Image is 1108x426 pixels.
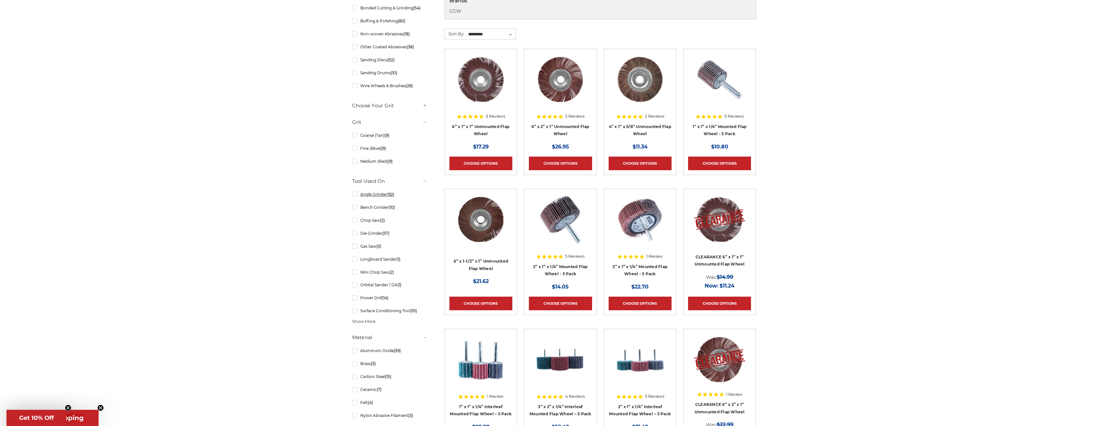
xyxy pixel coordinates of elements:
a: Choose Options [449,157,512,170]
a: Choose Options [609,157,672,170]
span: (10) [388,205,395,210]
a: Felt [352,397,427,408]
span: $11.34 [633,144,648,150]
a: Mini Chop Saw [352,266,427,278]
a: 4” x 1” x 5/8” Unmounted Flap Wheel [609,124,671,136]
a: Mounted flap wheel with 1/4" Shank [609,194,672,256]
a: Ceramic [352,384,427,395]
a: 2” x 1” x 1/4” Interleaf Mounted Flap Wheel – 5 Pack [609,334,672,396]
span: (57) [382,231,389,236]
span: 2 Reviews [565,114,585,118]
a: Sanding Drums [352,67,427,78]
span: (9) [381,146,386,151]
select: Sort By: [467,30,516,39]
a: Brass [352,358,427,369]
a: Non-woven Abrasives [352,28,427,40]
span: (1) [398,282,401,287]
a: Choose Options [688,157,751,170]
a: Nylon Abrasive Filament [352,410,427,421]
span: (10) [391,70,397,75]
a: Surface Conditioning Tool [352,305,427,316]
span: (92) [387,192,394,197]
a: 6" x 1" x 1" unmounted flap wheel [449,53,512,116]
span: $22.70 [631,284,649,290]
a: Sanding Discs [352,54,427,65]
span: $11.24 [720,283,734,289]
a: Coarse (Tan) [352,130,427,141]
a: 6” x 2” x 1” Unmounted Flap Wheel [531,124,590,136]
img: 2” x 1” x 1/4” Interleaf Mounted Flap Wheel – 5 Pack [614,334,666,385]
div: Was: [688,273,751,281]
span: (1) [397,257,400,262]
a: CLEARANCE 6” x 1” x 1” Unmounted Flap Wheel [688,194,751,256]
a: 2” x 1” x 1/4” Interleaf Mounted Flap Wheel – 5 Pack [609,404,671,417]
a: Buffing & Polishing [352,15,427,27]
a: 3” x 1” x 1/4” Mounted Flap Wheel - 5 Pack [613,264,667,277]
a: CLEARANCE 6” x 2” x 1” Unmounted Flap Wheel [688,334,751,396]
a: 3” x 2” x 1/4” Interleaf Mounted Flap Wheel – 5 Pack [529,334,592,396]
span: Get 10% Off [19,414,54,421]
span: (2) [380,218,385,223]
span: (18) [403,31,410,36]
h5: Tool Used On [352,177,427,185]
img: CLEARANCE 6” x 2” x 1” Unmounted Flap Wheel [694,334,745,385]
span: 5 Reviews [565,254,585,258]
a: 1” x 1” x 1/4” Mounted Flap Wheel - 5 Pack [688,53,751,116]
span: (2) [389,270,394,275]
span: (60) [398,18,405,23]
span: (26) [406,83,413,88]
span: $21.62 [473,278,489,284]
span: $14.99 [717,274,733,280]
a: 6" x 2" x 1" unmounted flap wheel [529,53,592,116]
span: 4 Reviews [565,395,585,398]
span: Now: [705,283,718,289]
span: 1 Review [487,395,504,398]
a: Choose Options [529,157,592,170]
span: (9) [388,159,393,164]
div: Get Free ShippingClose teaser [6,410,99,426]
button: Close teaser [97,405,104,411]
a: Choose Options [609,297,672,310]
a: 6” x 1-1/2” x 1” Unmounted Flap Wheel [454,259,508,271]
img: 4" x 1" x 5/8" aluminum oxide unmounted flap wheel [614,53,666,105]
a: 3” x 2” x 1/4” Interleaf Mounted Flap Wheel – 5 Pack [530,404,591,417]
img: CLEARANCE 6” x 1” x 1” Unmounted Flap Wheel [694,194,745,245]
span: (9) [385,133,389,138]
span: (3) [371,361,376,366]
a: 1” x 1” x 1/4” Mounted Flap Wheel - 5 Pack [693,124,747,136]
a: 6” x 1” x 1” Unmounted Flap Wheel [452,124,509,136]
span: (54) [413,6,421,10]
img: Mounted flap wheel with 1/4" Shank [614,194,666,245]
a: Die Grinder [352,228,427,239]
button: Close teaser [65,405,71,411]
span: (38) [407,44,414,49]
img: 1” x 1” x 1/4” Mounted Flap Wheel - 5 Pack [694,53,745,105]
a: CGW [449,8,461,14]
a: Choose Options [449,297,512,310]
a: Orbital Sander / DA [352,279,427,290]
a: Bench Grinder [352,202,427,213]
span: (39) [394,348,401,353]
a: Longboard Sander [352,254,427,265]
span: (10) [411,308,417,313]
a: CLEARANCE 6” x 2” x 1” Unmounted Flap Wheel [695,402,745,414]
a: Fine (Blue) [352,143,427,154]
span: $10.80 [711,144,728,150]
span: 2 Reviews [645,114,664,118]
span: 5 Reviews [724,114,744,118]
span: 3 Reviews [486,114,505,118]
img: 6" x 1" x 1" unmounted flap wheel [455,53,507,105]
a: 1” x 1” x 1/4” Interleaf Mounted Flap Wheel – 5 Pack [450,404,512,417]
img: 2” x 1” x 1/4” Mounted Flap Wheel - 5 Pack [534,194,586,245]
span: (4) [368,400,373,405]
span: (5) [376,244,381,249]
h5: Material [352,334,427,341]
a: 4" x 1" x 5/8" aluminum oxide unmounted flap wheel [609,53,672,116]
a: 2” x 1” x 1/4” Mounted Flap Wheel - 5 Pack [533,264,588,277]
a: 6" x 1.5" x 1" unmounted flap wheel [449,194,512,256]
div: Get 10% OffClose teaser [6,410,66,426]
a: Wire Wheels & Brushes [352,80,427,91]
span: 5 Reviews [645,395,664,398]
span: $26.95 [552,144,569,150]
a: 1” x 1” x 1/4” Interleaf Mounted Flap Wheel – 5 Pack [449,334,512,396]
